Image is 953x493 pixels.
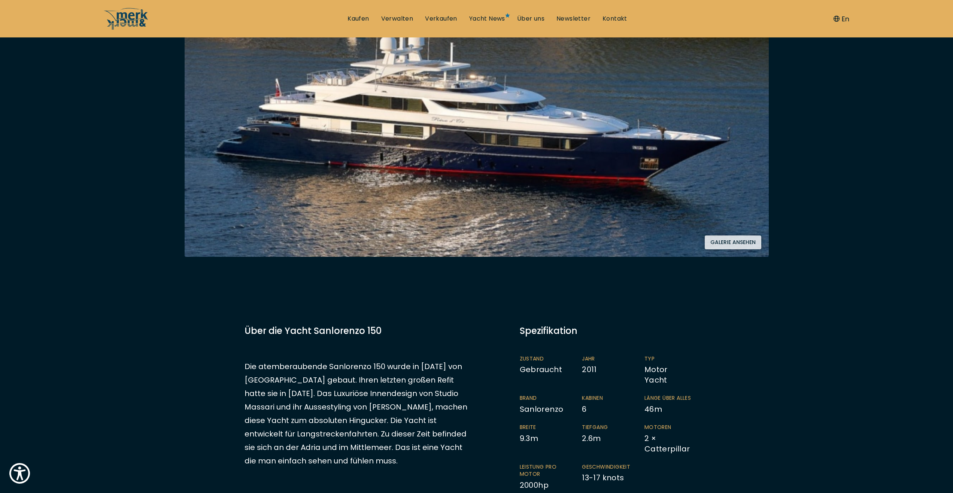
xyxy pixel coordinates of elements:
[381,15,413,23] a: Verwalten
[556,15,591,23] a: Newsletter
[245,324,467,337] h3: Über die Yacht Sanlorenzo 150
[347,15,369,23] a: Kaufen
[644,424,692,431] span: Motoren
[185,29,769,257] img: Merk&Merk
[582,424,629,431] span: Tiefgang
[705,235,761,249] button: Galerie ansehen
[582,463,629,471] span: Geschwindigkeit
[425,15,457,23] a: Verkaufen
[245,360,467,468] p: Die atemberaubende Sanlorenzo 150 wurde in [DATE] von [GEOGRAPHIC_DATA] gebaut. Ihren letzten gro...
[7,461,32,486] button: Show Accessibility Preferences
[520,424,582,454] li: 9.3 m
[517,15,544,23] a: Über uns
[644,395,707,414] li: 46 m
[582,424,644,454] li: 2.6 m
[582,395,644,414] li: 6
[582,395,629,402] span: Kabinen
[469,15,505,23] a: Yacht News
[520,424,567,431] span: Breite
[520,355,582,386] li: Gebraucht
[520,463,567,478] span: Leistung pro Motor
[520,355,567,363] span: Zustand
[644,355,692,363] span: Typ
[520,463,582,490] li: 2000 hp
[644,355,707,386] li: Motor Yacht
[644,424,707,454] li: 2 × Catterpillar
[582,463,644,490] li: 13-17 knots
[644,395,692,402] span: Länge über Alles
[603,15,627,23] a: Kontakt
[520,395,582,414] li: Sanlorenzo
[582,355,629,363] span: Jahr
[834,14,849,24] button: En
[520,395,567,402] span: Brand
[582,355,644,386] li: 2011
[520,324,709,337] div: Spezifikation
